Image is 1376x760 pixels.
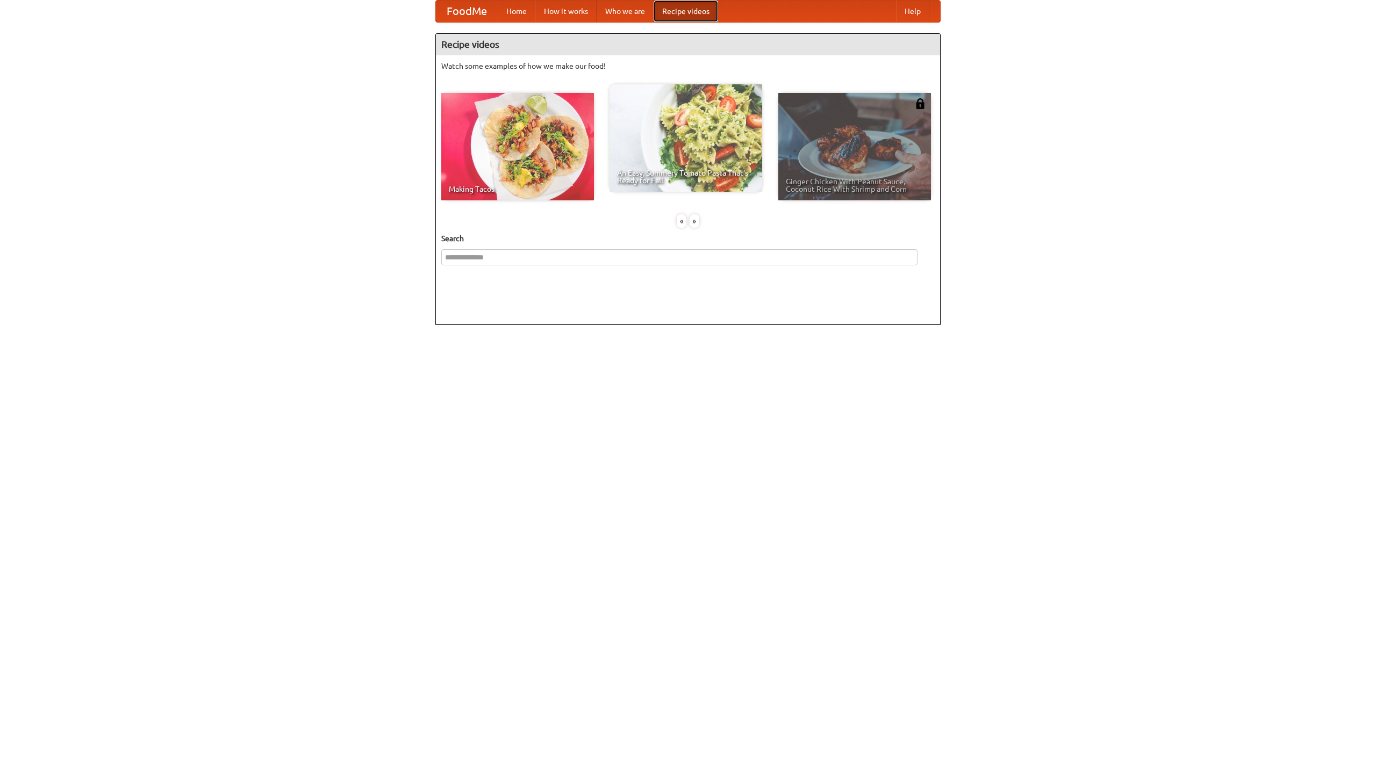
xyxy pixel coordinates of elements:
div: » [690,214,699,228]
a: Who we are [597,1,654,22]
div: « [677,214,686,228]
a: An Easy, Summery Tomato Pasta That's Ready for Fall [610,84,762,192]
span: Making Tacos [449,185,586,193]
p: Watch some examples of how we make our food! [441,61,935,71]
a: Recipe videos [654,1,718,22]
h4: Recipe videos [436,34,940,55]
a: Help [896,1,929,22]
span: An Easy, Summery Tomato Pasta That's Ready for Fall [617,169,755,184]
a: Home [498,1,535,22]
a: How it works [535,1,597,22]
img: 483408.png [915,98,926,109]
h5: Search [441,233,935,244]
a: FoodMe [436,1,498,22]
a: Making Tacos [441,93,594,200]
